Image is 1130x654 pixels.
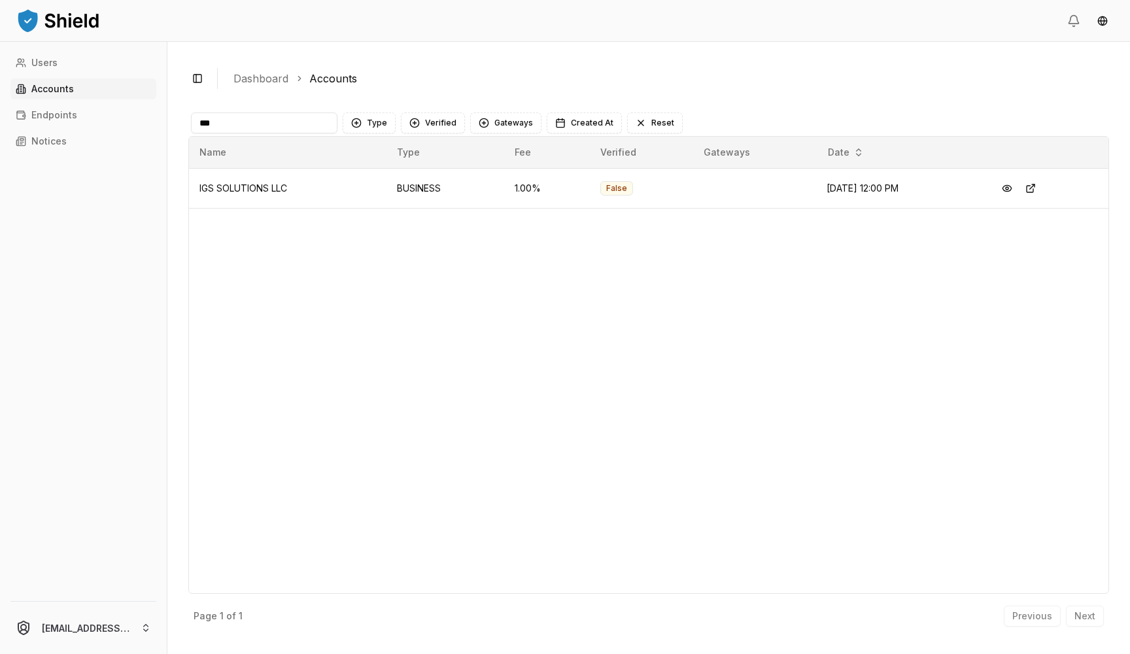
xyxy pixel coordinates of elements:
[309,71,357,86] a: Accounts
[401,112,465,133] button: Verified
[386,137,504,168] th: Type
[470,112,541,133] button: Gateways
[233,71,1099,86] nav: breadcrumb
[16,7,101,33] img: ShieldPay Logo
[194,611,217,621] p: Page
[226,611,236,621] p: of
[189,137,386,168] th: Name
[31,58,58,67] p: Users
[10,105,156,126] a: Endpoints
[693,137,815,168] th: Gateways
[547,112,622,133] button: Created At
[823,142,869,163] button: Date
[220,611,224,621] p: 1
[233,71,288,86] a: Dashboard
[343,112,396,133] button: Type
[386,168,504,208] td: BUSINESS
[10,52,156,73] a: Users
[627,112,683,133] button: Reset filters
[10,78,156,99] a: Accounts
[504,137,590,168] th: Fee
[31,111,77,120] p: Endpoints
[199,182,287,194] span: IGS SOLUTIONS LLC
[827,182,899,194] span: [DATE] 12:00 PM
[515,182,541,194] span: 1.00 %
[590,137,693,168] th: Verified
[10,131,156,152] a: Notices
[571,118,613,128] span: Created At
[42,621,130,635] p: [EMAIL_ADDRESS][DOMAIN_NAME]
[31,84,74,94] p: Accounts
[5,607,162,649] button: [EMAIL_ADDRESS][DOMAIN_NAME]
[31,137,67,146] p: Notices
[239,611,243,621] p: 1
